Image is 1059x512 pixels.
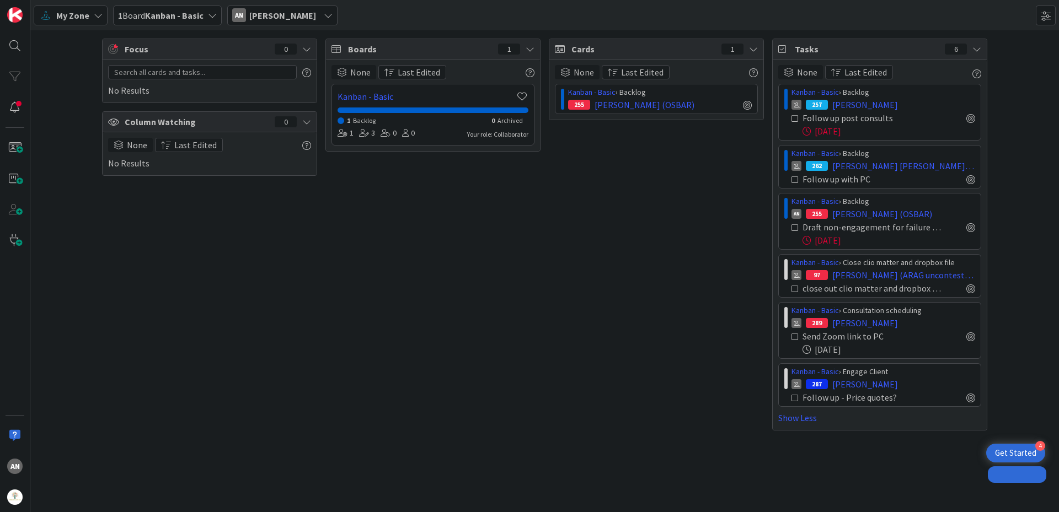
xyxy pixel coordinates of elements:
[398,66,440,79] span: Last Edited
[350,66,371,79] span: None
[791,366,975,378] div: › Engage Client
[381,127,397,139] div: 0
[803,125,975,138] div: [DATE]
[791,305,839,315] a: Kanban - Basic
[118,10,122,21] b: 1
[621,66,664,79] span: Last Edited
[791,257,839,267] a: Kanban - Basic
[803,111,925,125] div: Follow up post consults
[338,127,354,139] div: 1
[803,330,921,343] div: Send Zoom link to PC
[844,66,887,79] span: Last Edited
[275,44,297,55] div: 0
[145,10,204,21] b: Kanban - Basic
[1035,441,1045,451] div: 4
[498,44,520,55] div: 1
[832,207,932,220] span: [PERSON_NAME] (OSBAR)
[568,100,590,110] div: 255
[945,44,967,55] div: 6
[378,65,446,79] button: Last Edited
[791,367,839,376] a: Kanban - Basic
[803,343,975,356] div: [DATE]
[348,42,493,56] span: Boards
[7,489,23,505] img: avatar
[467,130,528,139] div: Your role: Collaborator
[125,42,266,56] span: Focus
[275,116,297,127] div: 0
[795,42,939,56] span: Tasks
[125,115,269,128] span: Column Watching
[806,270,828,280] div: 97
[995,448,1036,459] div: Get Started
[832,159,975,173] span: [PERSON_NAME] [PERSON_NAME][GEOGRAPHIC_DATA]
[791,148,839,158] a: Kanban - Basic
[574,66,594,79] span: None
[806,161,828,171] div: 262
[806,318,828,328] div: 289
[7,7,23,23] img: Visit kanbanzone.com
[803,282,942,295] div: close out clio matter and dropbox file and move this card to AR or DONE when arag payment received
[118,9,204,22] span: Board
[791,196,975,207] div: › Backlog
[108,138,311,170] div: No Results
[347,116,350,125] span: 1
[803,220,942,234] div: Draft non-engagement for failure to make payment or sign EL.
[791,305,975,316] div: › Consultation scheduling
[7,459,23,474] div: AN
[806,100,828,110] div: 257
[791,87,839,97] a: Kanban - Basic
[791,209,801,219] div: AN
[832,316,898,330] span: [PERSON_NAME]
[568,87,752,98] div: › Backlog
[602,65,670,79] button: Last Edited
[491,116,495,125] span: 0
[797,66,817,79] span: None
[791,196,839,206] a: Kanban - Basic
[803,173,914,186] div: Follow up with PC
[806,379,828,389] div: 287
[832,98,898,111] span: [PERSON_NAME]
[803,234,975,247] div: [DATE]
[571,42,716,56] span: Cards
[402,127,415,139] div: 0
[353,116,376,125] span: Backlog
[108,65,311,97] div: No Results
[721,44,744,55] div: 1
[791,257,975,268] div: › Close clio matter and dropbox file
[791,87,975,98] div: › Backlog
[155,138,223,152] button: Last Edited
[825,65,893,79] button: Last Edited
[832,268,975,282] span: [PERSON_NAME] (ARAG uncontested divorce)
[359,127,375,139] div: 3
[338,90,515,103] a: Kanban - Basic
[832,378,898,391] span: [PERSON_NAME]
[108,65,297,79] input: Search all cards and tasks...
[249,9,316,22] span: [PERSON_NAME]
[778,411,981,424] a: Show Less
[127,138,147,152] span: None
[803,391,927,404] div: Follow up - Price quotes?
[986,444,1045,462] div: Open Get Started checklist, remaining modules: 4
[791,148,975,159] div: › Backlog
[56,9,89,22] span: My Zone
[232,8,246,22] div: AN
[498,116,523,125] span: Archived
[568,87,616,97] a: Kanban - Basic
[174,138,217,152] span: Last Edited
[806,209,828,219] div: 255
[595,98,694,111] span: [PERSON_NAME] (OSBAR)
